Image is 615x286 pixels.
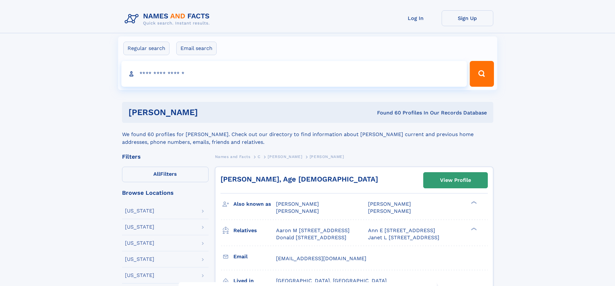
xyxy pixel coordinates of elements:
[268,153,302,161] a: [PERSON_NAME]
[233,251,276,262] h3: Email
[176,42,217,55] label: Email search
[122,123,493,146] div: We found 60 profiles for [PERSON_NAME]. Check out our directory to find information about [PERSON...
[122,167,209,182] label: Filters
[258,153,261,161] a: C
[276,227,350,234] a: Aaron M [STREET_ADDRESS]
[469,201,477,205] div: ❯
[276,208,319,214] span: [PERSON_NAME]
[125,208,154,213] div: [US_STATE]
[368,227,435,234] a: Ann E [STREET_ADDRESS]
[424,173,487,188] a: View Profile
[125,257,154,262] div: [US_STATE]
[368,201,411,207] span: [PERSON_NAME]
[122,190,209,196] div: Browse Locations
[276,234,346,241] a: Donald [STREET_ADDRESS]
[220,175,378,183] a: [PERSON_NAME], Age [DEMOGRAPHIC_DATA]
[287,109,487,116] div: Found 60 Profiles In Our Records Database
[276,255,366,261] span: [EMAIL_ADDRESS][DOMAIN_NAME]
[233,225,276,236] h3: Relatives
[153,171,160,177] span: All
[390,10,442,26] a: Log In
[368,234,439,241] a: Janet L [STREET_ADDRESS]
[442,10,493,26] a: Sign Up
[368,208,411,214] span: [PERSON_NAME]
[276,201,319,207] span: [PERSON_NAME]
[123,42,169,55] label: Regular search
[125,273,154,278] div: [US_STATE]
[233,199,276,210] h3: Also known as
[122,154,209,160] div: Filters
[469,227,477,231] div: ❯
[276,278,387,284] span: [GEOGRAPHIC_DATA], [GEOGRAPHIC_DATA]
[128,108,288,116] h1: [PERSON_NAME]
[268,154,302,159] span: [PERSON_NAME]
[215,153,251,161] a: Names and Facts
[440,173,471,188] div: View Profile
[310,154,344,159] span: [PERSON_NAME]
[121,61,467,87] input: search input
[258,154,261,159] span: C
[122,10,215,28] img: Logo Names and Facts
[125,224,154,230] div: [US_STATE]
[470,61,494,87] button: Search Button
[125,241,154,246] div: [US_STATE]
